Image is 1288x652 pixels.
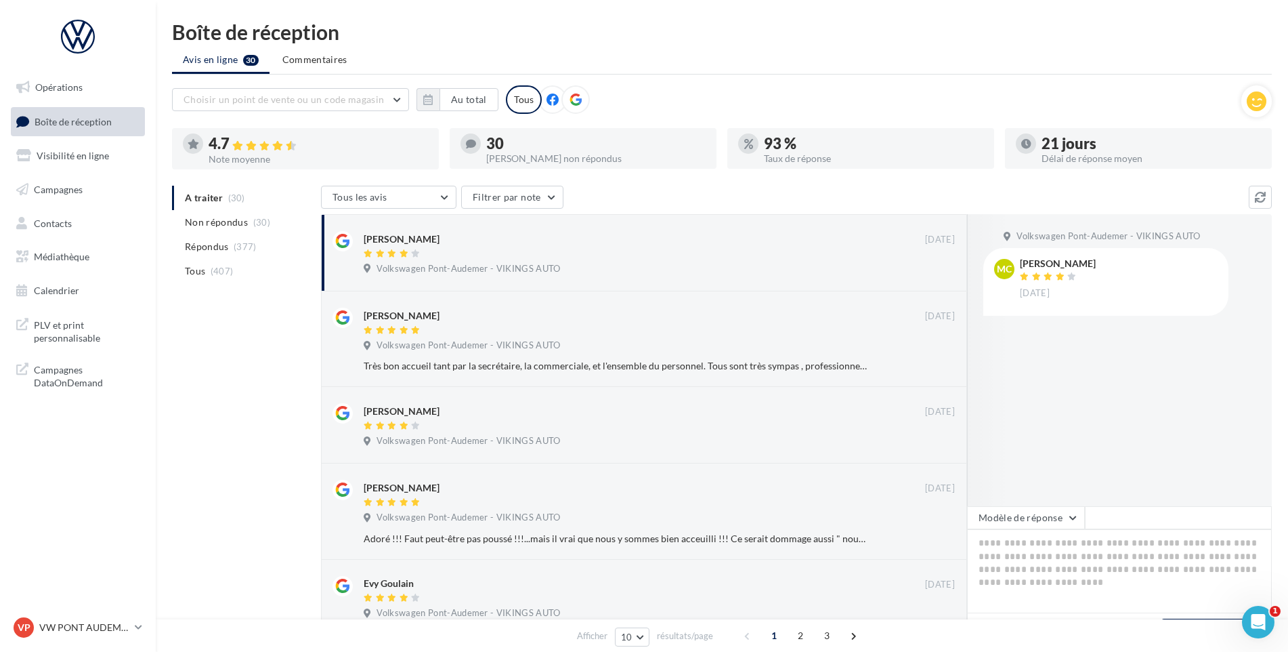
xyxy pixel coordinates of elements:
button: Choisir un point de vente ou un code magasin [172,88,409,111]
button: Tous les avis [321,186,456,209]
span: Boîte de réception [35,115,112,127]
span: Tous les avis [332,191,387,203]
span: 10 [621,632,632,643]
span: Choisir un point de vente ou un code magasin [184,94,384,105]
span: PLV et print personnalisable [34,316,139,345]
div: [PERSON_NAME] [364,232,439,246]
span: 1 [763,625,785,647]
span: [DATE] [925,579,955,591]
div: [PERSON_NAME] [364,481,439,495]
div: Boîte de réception [172,22,1272,42]
a: Contacts [8,209,148,238]
span: [DATE] [1020,287,1050,300]
a: VP VW PONT AUDEMER [11,615,145,640]
button: Filtrer par note [461,186,563,209]
button: Modèle de réponse [967,506,1085,529]
span: Calendrier [34,285,79,296]
div: 30 [486,136,706,151]
span: (30) [253,217,270,228]
span: Volkswagen Pont-Audemer - VIKINGS AUTO [377,435,560,447]
a: Opérations [8,73,148,102]
span: [DATE] [925,310,955,323]
div: Délai de réponse moyen [1042,154,1261,163]
span: Volkswagen Pont-Audemer - VIKINGS AUTO [377,263,560,275]
div: 93 % [764,136,983,151]
div: 21 jours [1042,136,1261,151]
span: Contacts [34,217,72,228]
p: VW PONT AUDEMER [39,621,129,634]
div: [PERSON_NAME] [364,405,439,418]
span: Volkswagen Pont-Audemer - VIKINGS AUTO [377,512,560,524]
a: Visibilité en ligne [8,142,148,170]
button: Au total [416,88,498,111]
span: [DATE] [925,483,955,495]
span: Volkswagen Pont-Audemer - VIKINGS AUTO [377,607,560,619]
span: Campagnes DataOnDemand [34,361,139,390]
span: (407) [211,266,234,277]
div: Taux de réponse [764,154,983,163]
div: Note moyenne [209,155,428,164]
span: 2 [790,625,811,647]
div: Adoré !!! Faut peut-être pas poussé !!!...mais il vrai que nous y sommes bien acceuilli !!! Ce se... [364,532,867,546]
span: Opérations [35,81,83,93]
div: [PERSON_NAME] non répondus [486,154,706,163]
iframe: Intercom live chat [1242,606,1274,638]
button: 10 [615,628,649,647]
span: (377) [234,241,257,252]
span: Visibilité en ligne [37,150,109,161]
a: Campagnes DataOnDemand [8,355,148,395]
div: [PERSON_NAME] [364,309,439,323]
span: [DATE] [925,406,955,418]
a: Calendrier [8,277,148,305]
div: Tous [506,85,542,114]
span: 1 [1270,606,1281,617]
span: Non répondus [185,216,248,229]
span: Tous [185,264,205,278]
div: 4.7 [209,136,428,152]
span: Volkswagen Pont-Audemer - VIKINGS AUTO [377,340,560,352]
a: PLV et print personnalisable [8,310,148,350]
span: [DATE] [925,234,955,246]
span: Afficher [577,630,607,643]
button: Au total [439,88,498,111]
span: Commentaires [282,54,347,65]
a: Médiathèque [8,243,148,271]
span: MC [997,262,1012,276]
span: Médiathèque [34,251,89,262]
span: Campagnes [34,184,83,195]
span: Répondus [185,240,229,253]
span: Volkswagen Pont-Audemer - VIKINGS AUTO [1016,230,1200,243]
div: Evy Goulain [364,577,414,590]
span: 3 [816,625,838,647]
div: [PERSON_NAME] [1020,259,1096,268]
div: Très bon accueil tant par la secrétaire, la commerciale, et l'ensemble du personnel. Tous sont tr... [364,359,867,373]
a: Campagnes [8,176,148,204]
span: VP [18,621,30,634]
span: résultats/page [657,630,713,643]
a: Boîte de réception [8,107,148,136]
